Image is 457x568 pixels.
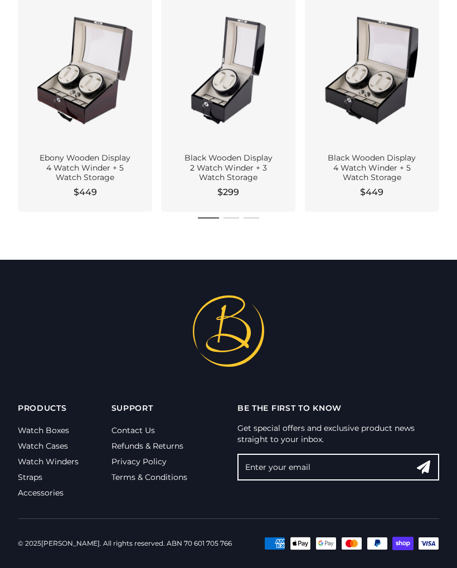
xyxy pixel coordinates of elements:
[18,539,232,548] div: © 2025 . All rights reserved. ABN 70 601 705 766
[223,212,239,224] li: Page dot 2
[18,488,64,498] a: Accessories
[408,454,439,480] button: Search
[237,402,439,414] p: Be the first to know
[318,153,426,183] div: Black Wooden Display 4 Watch Winder + 5 Watch Storage
[360,186,383,199] span: $449
[111,441,183,451] a: Refunds & Returns
[111,457,167,467] a: Privacy Policy
[237,454,439,480] input: Enter your email
[111,402,220,414] p: Support
[18,441,68,451] a: Watch Cases
[244,212,259,224] li: Page dot 3
[174,153,282,183] div: Black Wooden Display 2 Watch Winder + 3 Watch Storage
[18,402,111,414] p: Products
[18,472,42,482] a: Straps
[31,153,139,183] div: Ebony Wooden Display 4 Watch Winder + 5 Watch Storage
[41,539,100,547] a: [PERSON_NAME]
[18,425,69,435] a: Watch Boxes
[111,472,187,482] a: Terms & Conditions
[111,425,155,435] a: Contact Us
[198,212,219,224] li: Page dot 1
[18,457,79,467] a: Watch Winders
[74,186,97,199] span: $449
[237,423,439,445] p: Get special offers and exclusive product news straight to your inbox.
[217,186,239,199] span: $299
